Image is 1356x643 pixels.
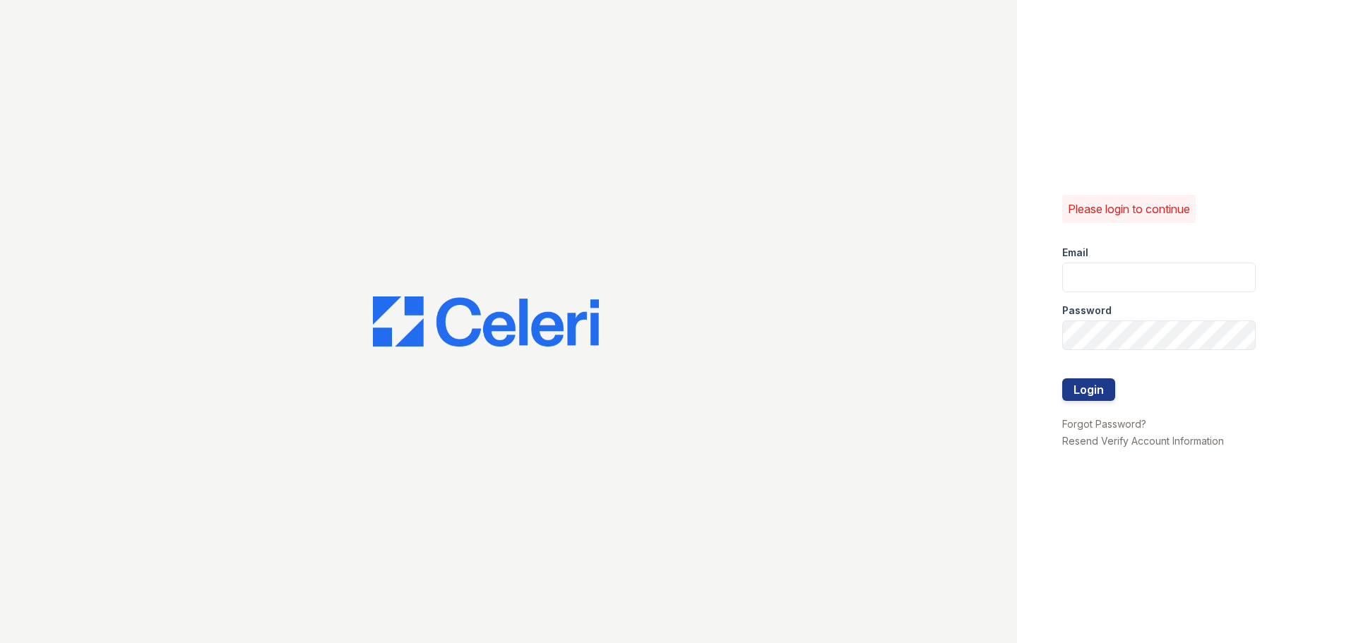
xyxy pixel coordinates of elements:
label: Password [1062,304,1112,318]
button: Login [1062,378,1115,401]
p: Please login to continue [1068,200,1190,217]
img: CE_Logo_Blue-a8612792a0a2168367f1c8372b55b34899dd931a85d93a1a3d3e32e68fde9ad4.png [373,296,599,347]
a: Forgot Password? [1062,418,1146,430]
a: Resend Verify Account Information [1062,435,1224,447]
label: Email [1062,246,1088,260]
